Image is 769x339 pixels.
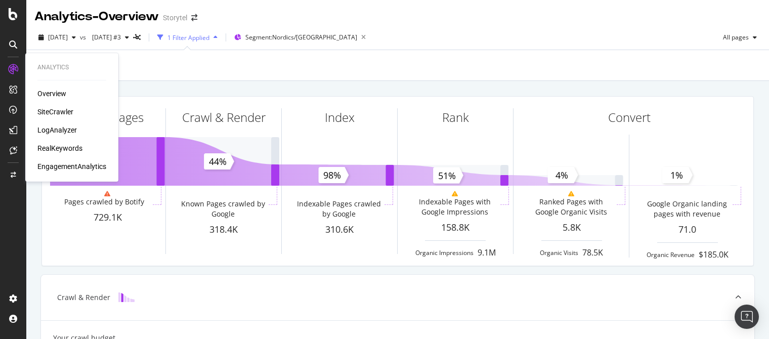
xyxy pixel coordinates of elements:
div: 9.1M [478,247,496,259]
button: All pages [719,29,761,46]
div: Rank [442,109,469,126]
span: Segment: Nordics/[GEOGRAPHIC_DATA] [245,33,357,41]
button: 1 Filter Applied [153,29,222,46]
div: arrow-right-arrow-left [191,14,197,21]
a: RealKeywords [37,143,82,153]
div: 318.4K [166,223,281,236]
a: Overview [37,89,66,99]
a: SiteCrawler [37,107,73,117]
div: Analytics - Overview [34,8,159,25]
div: Known Pages crawled by Google [180,199,267,219]
div: Crawl & Render [182,109,266,126]
div: Open Intercom Messenger [735,305,759,329]
div: Index [325,109,355,126]
span: 2025 Aug. 22nd [48,33,68,41]
div: Organic Impressions [415,248,474,257]
span: vs [80,33,88,41]
span: 2023 Nov. 1st #3 [88,33,121,41]
div: 729.1K [50,211,165,224]
div: Indexable Pages with Google Impressions [412,197,499,217]
div: 1 Filter Applied [167,33,209,42]
a: EngagementAnalytics [37,161,106,172]
a: LogAnalyzer [37,125,77,135]
div: Crawl & Render [57,292,110,303]
div: Storytel [163,13,187,23]
button: [DATE] #3 [88,29,133,46]
button: [DATE] [34,29,80,46]
span: All pages [719,33,749,41]
img: block-icon [118,292,135,302]
div: 310.6K [282,223,397,236]
div: 158.8K [398,221,513,234]
div: Analytics [37,63,106,72]
div: Indexable Pages crawled by Google [296,199,383,219]
div: Pages crawled by Botify [64,197,144,207]
button: Segment:Nordics/[GEOGRAPHIC_DATA] [230,29,370,46]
